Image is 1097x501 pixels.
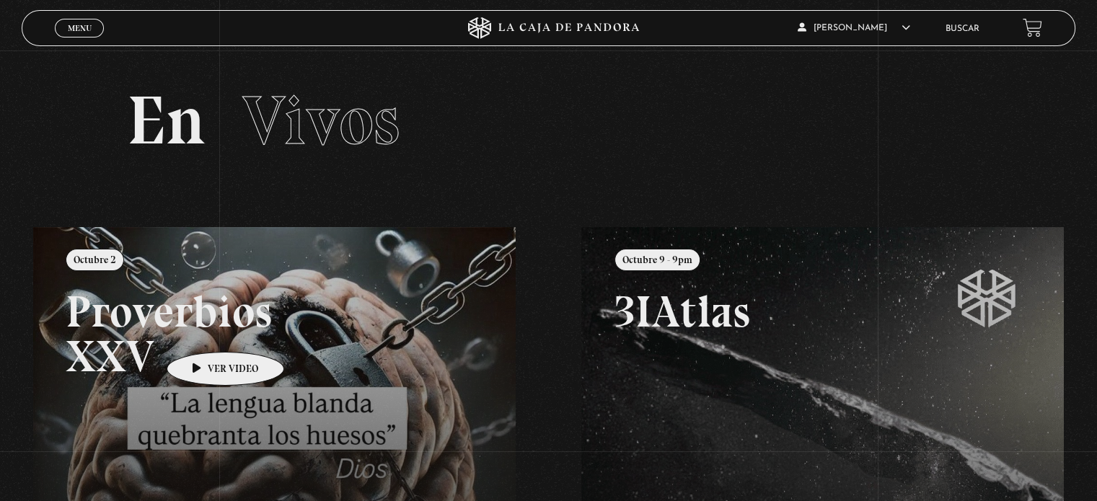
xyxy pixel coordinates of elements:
span: Menu [68,24,92,32]
a: View your shopping cart [1023,18,1042,37]
span: Vivos [242,79,400,161]
span: Cerrar [63,36,97,46]
span: [PERSON_NAME] [798,24,910,32]
a: Buscar [946,25,979,33]
h2: En [127,87,969,155]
